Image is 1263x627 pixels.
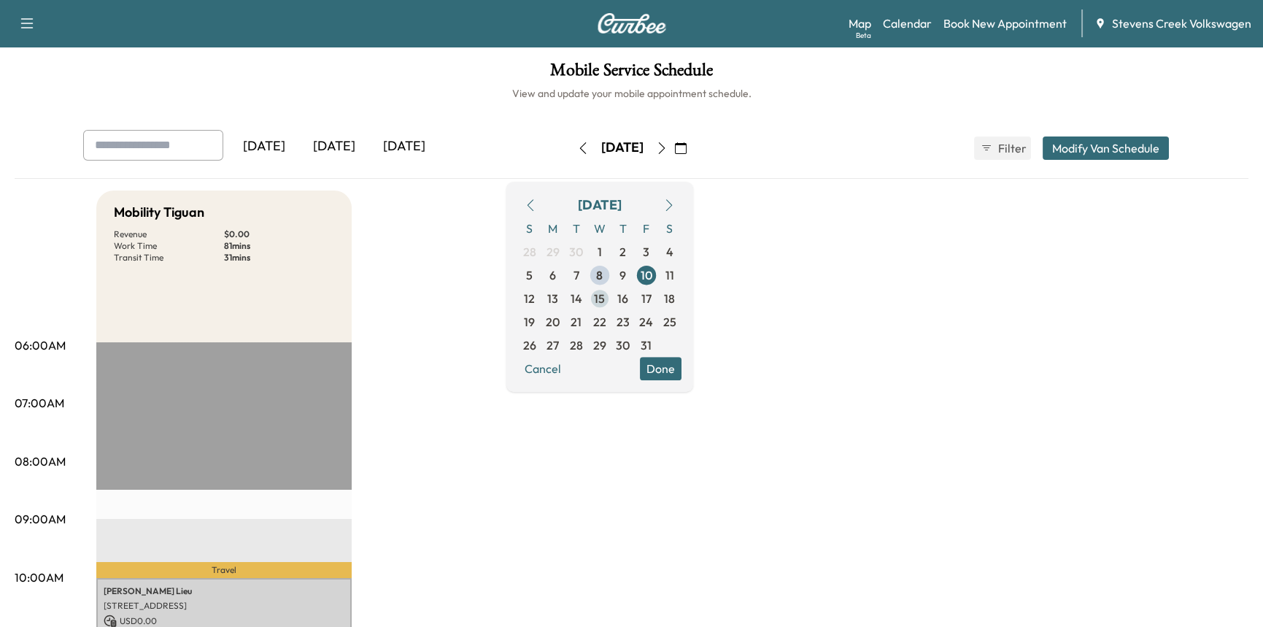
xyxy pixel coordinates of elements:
a: Book New Appointment [943,15,1067,32]
span: 31 [641,336,652,354]
span: 20 [546,313,560,331]
span: 2 [619,243,626,261]
p: [STREET_ADDRESS] [104,600,344,612]
p: 07:00AM [15,394,64,412]
span: 27 [546,336,559,354]
span: 12 [524,290,535,307]
span: 13 [547,290,558,307]
p: 81 mins [224,240,334,252]
button: Cancel [518,357,568,380]
span: 16 [617,290,628,307]
p: 09:00AM [15,510,66,528]
p: Transit Time [114,252,224,264]
span: 3 [643,243,649,261]
span: 7 [573,266,579,284]
span: 29 [593,336,606,354]
span: 10 [641,266,652,284]
h5: Mobility Tiguan [114,202,204,223]
span: 17 [641,290,652,307]
span: 15 [594,290,605,307]
p: [PERSON_NAME] Lieu [104,585,344,597]
span: W [588,217,611,240]
p: 10:00AM [15,569,63,586]
span: 28 [523,243,536,261]
button: Filter [974,136,1031,160]
span: 28 [570,336,583,354]
p: 08:00AM [15,453,66,470]
a: Calendar [883,15,932,32]
span: 6 [549,266,556,284]
span: 8 [596,266,603,284]
span: 22 [593,313,606,331]
span: 26 [523,336,536,354]
span: 1 [598,243,602,261]
span: S [518,217,541,240]
span: 18 [664,290,675,307]
span: S [658,217,681,240]
h1: Mobile Service Schedule [15,61,1248,86]
span: F [635,217,658,240]
p: $ 0.00 [224,228,334,240]
span: 24 [639,313,653,331]
p: 06:00AM [15,336,66,354]
p: 31 mins [224,252,334,264]
span: T [611,217,635,240]
div: [DATE] [299,130,369,164]
p: Work Time [114,240,224,252]
span: 21 [571,313,582,331]
img: Curbee Logo [597,13,667,34]
span: 4 [666,243,673,261]
p: Revenue [114,228,224,240]
span: 19 [524,313,535,331]
span: 5 [526,266,533,284]
h6: View and update your mobile appointment schedule. [15,86,1248,101]
a: MapBeta [849,15,871,32]
span: 30 [616,336,630,354]
div: [DATE] [369,130,439,164]
span: Stevens Creek Volkswagen [1112,15,1251,32]
div: [DATE] [229,130,299,164]
span: 29 [546,243,560,261]
p: Travel [96,562,352,578]
div: [DATE] [578,195,622,215]
button: Done [640,357,681,380]
button: Modify Van Schedule [1043,136,1169,160]
span: 23 [617,313,630,331]
span: T [565,217,588,240]
span: 14 [571,290,582,307]
span: 30 [569,243,583,261]
span: 25 [663,313,676,331]
span: M [541,217,565,240]
span: 9 [619,266,626,284]
span: 11 [665,266,674,284]
span: Filter [998,139,1024,157]
div: Beta [856,30,871,41]
div: [DATE] [601,139,644,157]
